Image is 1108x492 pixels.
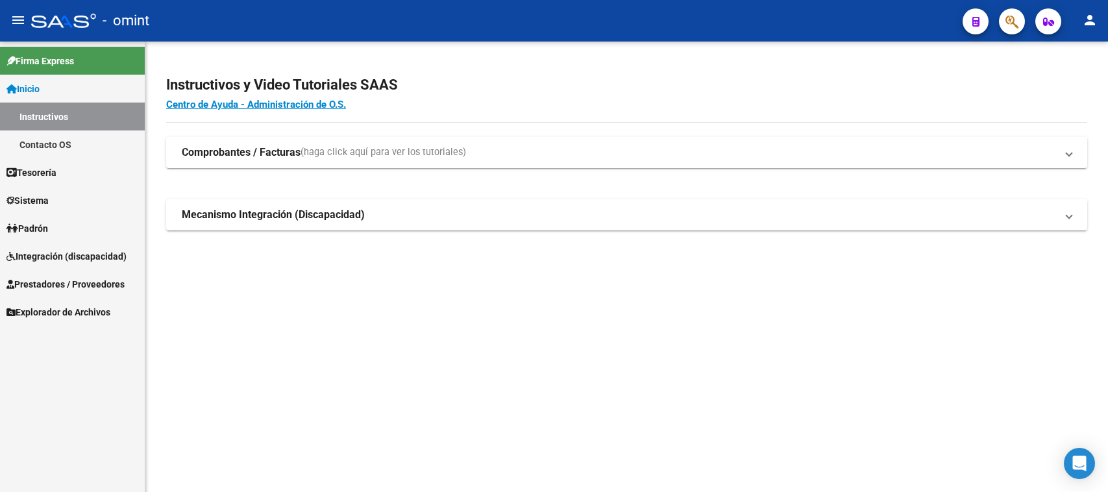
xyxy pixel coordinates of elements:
div: Open Intercom Messenger [1064,448,1095,479]
span: Integración (discapacidad) [6,249,127,264]
h2: Instructivos y Video Tutoriales SAAS [166,73,1087,97]
span: Tesorería [6,166,56,180]
mat-expansion-panel-header: Mecanismo Integración (Discapacidad) [166,199,1087,230]
span: Inicio [6,82,40,96]
span: Firma Express [6,54,74,68]
span: Sistema [6,193,49,208]
strong: Comprobantes / Facturas [182,145,301,160]
mat-expansion-panel-header: Comprobantes / Facturas(haga click aquí para ver los tutoriales) [166,137,1087,168]
span: (haga click aquí para ver los tutoriales) [301,145,466,160]
span: Padrón [6,221,48,236]
mat-icon: person [1082,12,1098,28]
strong: Mecanismo Integración (Discapacidad) [182,208,365,222]
span: Explorador de Archivos [6,305,110,319]
a: Centro de Ayuda - Administración de O.S. [166,99,346,110]
span: - omint [103,6,149,35]
mat-icon: menu [10,12,26,28]
span: Prestadores / Proveedores [6,277,125,291]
